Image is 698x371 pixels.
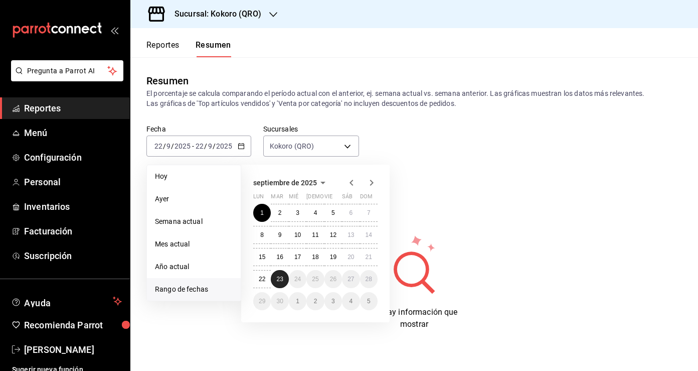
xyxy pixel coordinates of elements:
[289,270,306,288] button: 24 de septiembre de 2025
[192,142,194,150] span: -
[270,141,314,151] span: Kokoro (QRO)
[155,239,233,250] span: Mes actual
[360,193,373,204] abbr: domingo
[253,292,271,310] button: 29 de septiembre de 2025
[271,204,288,222] button: 2 de septiembre de 2025
[276,298,283,305] abbr: 30 de septiembre de 2025
[259,276,265,283] abbr: 22 de septiembre de 2025
[289,248,306,266] button: 17 de septiembre de 2025
[27,66,108,76] span: Pregunta a Parrot AI
[366,231,372,238] abbr: 14 de septiembre de 2025
[289,226,306,244] button: 10 de septiembre de 2025
[253,270,271,288] button: 22 de septiembre de 2025
[289,193,298,204] abbr: miércoles
[278,231,282,238] abbr: 9 de septiembre de 2025
[294,254,301,261] abbr: 17 de septiembre de 2025
[306,193,366,204] abbr: jueves
[24,318,122,332] span: Recomienda Parrot
[155,216,233,227] span: Semana actual
[253,226,271,244] button: 8 de septiembre de 2025
[276,254,283,261] abbr: 16 de septiembre de 2025
[7,73,123,83] a: Pregunta a Parrot AI
[24,126,122,140] span: Menú
[146,40,231,57] div: navigation tabs
[166,142,171,150] input: --
[367,298,371,305] abbr: 5 de octubre de 2025
[366,276,372,283] abbr: 28 de septiembre de 2025
[360,204,378,222] button: 7 de septiembre de 2025
[331,209,335,216] abbr: 5 de septiembre de 2025
[342,292,360,310] button: 4 de octubre de 2025
[24,101,122,115] span: Reportes
[306,226,324,244] button: 11 de septiembre de 2025
[289,292,306,310] button: 1 de octubre de 2025
[253,177,329,189] button: septiembre de 2025
[24,224,122,238] span: Facturación
[11,60,123,81] button: Pregunta a Parrot AI
[314,209,317,216] abbr: 4 de septiembre de 2025
[253,248,271,266] button: 15 de septiembre de 2025
[174,142,191,150] input: ----
[347,276,354,283] abbr: 27 de septiembre de 2025
[216,142,233,150] input: ----
[24,343,122,356] span: [PERSON_NAME]
[342,204,360,222] button: 6 de septiembre de 2025
[271,193,283,204] abbr: martes
[163,142,166,150] span: /
[253,179,317,187] span: septiembre de 2025
[367,209,371,216] abbr: 7 de septiembre de 2025
[276,276,283,283] abbr: 23 de septiembre de 2025
[306,248,324,266] button: 18 de septiembre de 2025
[366,254,372,261] abbr: 21 de septiembre de 2025
[342,193,353,204] abbr: sábado
[155,171,233,182] span: Hoy
[24,200,122,213] span: Inventarios
[208,142,213,150] input: --
[253,193,264,204] abbr: lunes
[330,254,336,261] abbr: 19 de septiembre de 2025
[271,248,288,266] button: 16 de septiembre de 2025
[146,40,180,57] button: Reportes
[330,231,336,238] abbr: 12 de septiembre de 2025
[259,298,265,305] abbr: 29 de septiembre de 2025
[146,73,189,88] div: Resumen
[24,175,122,189] span: Personal
[342,248,360,266] button: 20 de septiembre de 2025
[146,88,682,108] p: El porcentaje se calcula comparando el período actual con el anterior, ej. semana actual vs. sema...
[259,254,265,261] abbr: 15 de septiembre de 2025
[306,270,324,288] button: 25 de septiembre de 2025
[260,209,264,216] abbr: 1 de septiembre de 2025
[360,226,378,244] button: 14 de septiembre de 2025
[213,142,216,150] span: /
[155,262,233,272] span: Año actual
[360,292,378,310] button: 5 de octubre de 2025
[296,209,299,216] abbr: 3 de septiembre de 2025
[24,151,122,164] span: Configuración
[324,292,342,310] button: 3 de octubre de 2025
[306,292,324,310] button: 2 de octubre de 2025
[24,249,122,263] span: Suscripción
[166,8,261,20] h3: Sucursal: Kokoro (QRO)
[278,209,282,216] abbr: 2 de septiembre de 2025
[204,142,207,150] span: /
[330,276,336,283] abbr: 26 de septiembre de 2025
[260,231,264,238] abbr: 8 de septiembre de 2025
[314,298,317,305] abbr: 2 de octubre de 2025
[349,298,353,305] abbr: 4 de octubre de 2025
[324,270,342,288] button: 26 de septiembre de 2025
[306,204,324,222] button: 4 de septiembre de 2025
[154,142,163,150] input: --
[271,292,288,310] button: 30 de septiembre de 2025
[294,276,301,283] abbr: 24 de septiembre de 2025
[271,226,288,244] button: 9 de septiembre de 2025
[324,248,342,266] button: 19 de septiembre de 2025
[347,254,354,261] abbr: 20 de septiembre de 2025
[263,126,359,133] label: Sucursales
[324,193,332,204] abbr: viernes
[347,231,354,238] abbr: 13 de septiembre de 2025
[24,295,109,307] span: Ayuda
[271,270,288,288] button: 23 de septiembre de 2025
[296,298,299,305] abbr: 1 de octubre de 2025
[324,226,342,244] button: 12 de septiembre de 2025
[171,142,174,150] span: /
